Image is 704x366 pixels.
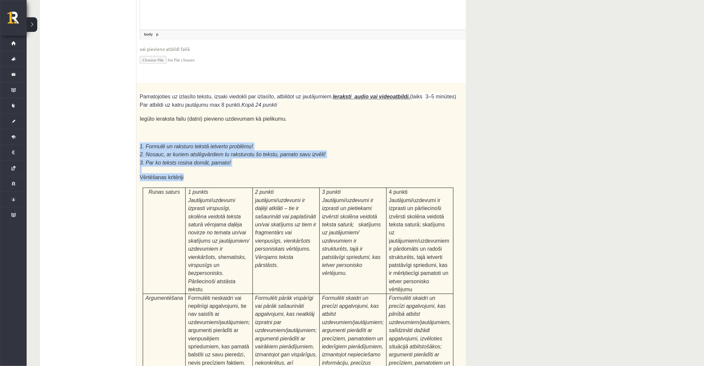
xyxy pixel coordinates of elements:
[7,7,343,27] body: Editor, wiswyg-editor-user-answer-47433843020200
[7,7,343,58] body: Editor, wiswyg-editor-user-answer-47433844007280
[7,7,343,14] body: Editor, wiswyg-editor-user-answer-47433842471400
[140,175,184,180] span: Vērtēšanas kritēriji
[140,144,253,149] span: 1. Formulē un raksturo tekstā ietverto problēmu!
[255,197,316,268] span: ja
[140,187,456,194] p: ​
[188,295,250,366] span: Formulēti neskaidri vai nepilnīgi apgalvojumi, tie nav saistīti ar uzdevumiem/jautājumiem; argume...
[143,31,154,37] a: body element
[140,94,456,107] span: Pamatojoties uz izlasīto tekstu, izsaki viedokli par izlasīto, atbildot uz jautājumiem. (laiks 3–...
[140,160,231,166] span: 3. Par ko teksts rosina domāt, pamato!
[188,189,208,195] span: 1 punkts
[255,189,274,195] span: 2 punkti
[188,197,250,292] span: Jautājumi/uzdevumi izprasti virspusīgi, skolēna veidotā teksta saturā vērojama daļēja novirze no ...
[389,189,449,292] span: 4 punkti Jautājumi/uzdevumi ir izprasti un pārliecinoši izvērsti skolēna veidotā teksta saturā; s...
[7,7,343,21] body: Editor, wiswyg-editor-user-answer-47433844509100
[7,7,343,14] body: Editor, wiswyg-editor-user-answer-47433844345360
[242,102,277,108] i: Kopā 24 punkti
[140,46,490,53] span: vai pievieno atbildi failā
[7,12,27,28] a: Rīgas 1. Tālmācības vidusskola
[149,189,180,195] span: Runas saturs
[322,189,381,276] span: 3 punkti Jautājumi/uzdevumi ir izprasti un pietiekami izvērsti skolēna veidotā teksta saturā; ska...
[140,152,325,157] span: 2. Nosauc, ar kuriem atslēgvārdiem tu raksturotu šo tekstu, pamato savu izvēli!
[140,116,287,122] span: Iegūto ieraksta failu (datni) pievieno uzdevumam kā pielikumu.
[255,197,316,268] span: utājumi/uzdevumi ir daļēji atklāti – tie ir sašaurināti vai paplašināti un/vai skatījums uz tiem ...
[333,94,410,99] u: Ieraksti audio vai videoatbildi.
[155,31,160,37] a: p element
[7,7,343,58] body: Editor, wiswyg-editor-user-answer-47433843618520
[145,295,183,301] span: Argumentēšana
